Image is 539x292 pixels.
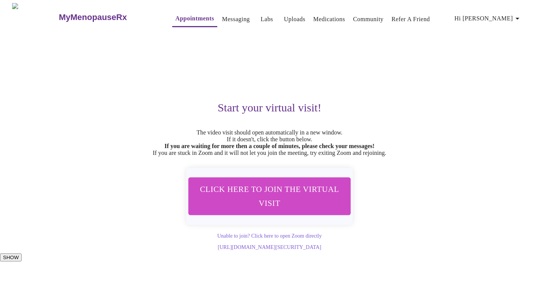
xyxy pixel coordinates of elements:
h3: MyMenopauseRx [59,12,127,22]
a: Refer a Friend [391,14,430,25]
button: Labs [255,12,279,27]
button: Medications [310,12,348,27]
button: Refer a Friend [388,12,433,27]
a: Messaging [222,14,250,25]
a: MyMenopauseRx [58,4,157,31]
button: Click here to join the virtual visit [188,177,351,215]
button: Uploads [281,12,308,27]
span: Hi [PERSON_NAME] [455,13,522,24]
span: Click here to join the virtual visit [198,182,341,210]
img: MyMenopauseRx Logo [12,3,58,31]
a: Community [353,14,384,25]
button: Community [350,12,387,27]
a: Appointments [175,13,214,24]
button: Hi [PERSON_NAME] [452,11,525,26]
a: [URL][DOMAIN_NAME][SECURITY_DATA] [218,244,321,250]
strong: If you are waiting for more then a couple of minutes, please check your messages! [165,143,375,149]
h3: Start your virtual visit! [36,101,503,114]
p: The video visit should open automatically in a new window. If it doesn't, click the button below.... [36,129,503,156]
a: Unable to join? Click here to open Zoom directly [217,233,322,239]
a: Medications [313,14,345,25]
a: Labs [261,14,273,25]
a: Uploads [284,14,305,25]
button: Appointments [172,11,217,27]
button: Messaging [219,12,253,27]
